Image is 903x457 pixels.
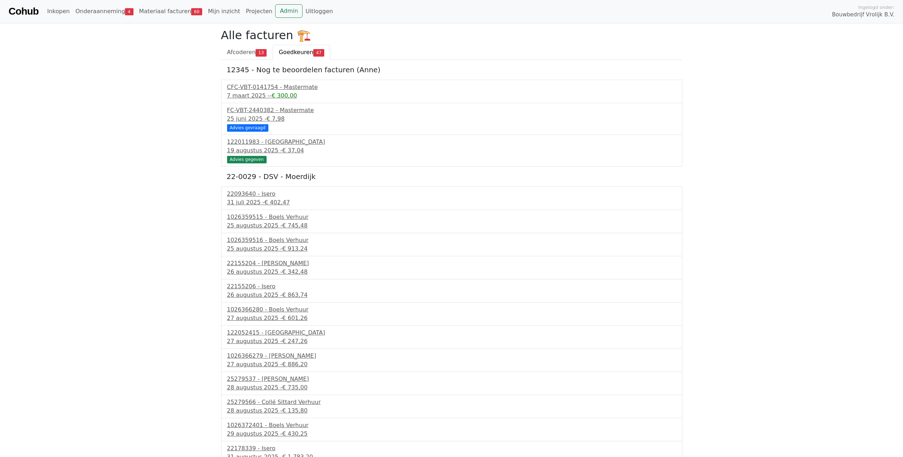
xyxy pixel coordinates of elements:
[227,83,676,91] div: CFC-VBT-0141754 - Mastermate
[269,92,297,99] span: -€ 300,00
[227,375,676,383] div: 25279537 - [PERSON_NAME]
[227,138,676,146] div: 122011983 - [GEOGRAPHIC_DATA]
[282,268,308,275] span: € 342,48
[136,4,205,19] a: Materiaal facturen60
[73,4,136,19] a: Onderaanneming4
[282,291,308,298] span: € 863,74
[267,115,285,122] span: € 7,98
[275,4,303,18] a: Admin
[191,8,202,15] span: 60
[227,156,267,163] div: Advies gegeven
[227,49,256,56] span: Afcoderen
[303,4,336,19] a: Uitloggen
[227,383,676,392] div: 28 augustus 2025 -
[227,444,676,453] div: 22178339 - Isero
[227,337,676,346] div: 27 augustus 2025 -
[227,329,676,346] a: 122052415 - [GEOGRAPHIC_DATA]27 augustus 2025 -€ 247,26
[227,360,676,369] div: 27 augustus 2025 -
[227,352,676,369] a: 1026366279 - [PERSON_NAME]27 augustus 2025 -€ 886,20
[227,398,676,415] a: 25279566 - Collé Sittard Verhuur28 augustus 2025 -€ 135,80
[282,338,308,345] span: € 247,26
[264,199,290,206] span: € 402,47
[227,106,676,115] div: FC-VBT-2440382 - Mastermate
[282,430,308,437] span: € 430,25
[227,398,676,406] div: 25279566 - Collé Sittard Verhuur
[227,106,676,131] a: FC-VBT-2440382 - Mastermate25 juni 2025 -€ 7,98 Advies gevraagd
[282,147,304,154] span: € 37,04
[44,4,72,19] a: Inkopen
[227,406,676,415] div: 28 augustus 2025 -
[227,146,676,155] div: 19 augustus 2025 -
[227,236,676,245] div: 1026359516 - Boels Verhuur
[227,291,676,299] div: 26 augustus 2025 -
[227,115,676,123] div: 25 juni 2025 -
[282,222,308,229] span: € 745,48
[9,3,38,20] a: Cohub
[256,49,267,56] span: 13
[227,198,676,207] div: 31 juli 2025 -
[227,352,676,360] div: 1026366279 - [PERSON_NAME]
[227,213,676,230] a: 1026359515 - Boels Verhuur25 augustus 2025 -€ 745,48
[227,124,268,131] div: Advies gevraagd
[227,83,676,100] a: CFC-VBT-0141754 - Mastermate7 maart 2025 --€ 300,00
[227,329,676,337] div: 122052415 - [GEOGRAPHIC_DATA]
[227,282,676,291] div: 22155206 - Isero
[227,236,676,253] a: 1026359516 - Boels Verhuur25 augustus 2025 -€ 913,24
[221,28,682,42] h2: Alle facturen 🏗️
[858,4,894,11] span: Ingelogd onder:
[227,65,677,74] h5: 12345 - Nog te beoordelen facturen (Anne)
[282,384,308,391] span: € 735,00
[282,245,308,252] span: € 913,24
[227,221,676,230] div: 25 augustus 2025 -
[205,4,243,19] a: Mijn inzicht
[221,45,273,60] a: Afcoderen13
[227,375,676,392] a: 25279537 - [PERSON_NAME]28 augustus 2025 -€ 735,00
[227,305,676,322] a: 1026366280 - Boels Verhuur27 augustus 2025 -€ 601,26
[313,49,324,56] span: 47
[227,421,676,430] div: 1026372401 - Boels Verhuur
[227,314,676,322] div: 27 augustus 2025 -
[227,213,676,221] div: 1026359515 - Boels Verhuur
[227,172,677,181] h5: 22-0029 - DSV - Moerdijk
[227,259,676,276] a: 22155204 - [PERSON_NAME]26 augustus 2025 -€ 342,48
[227,305,676,314] div: 1026366280 - Boels Verhuur
[227,190,676,198] div: 22093640 - Isero
[832,11,894,19] span: Bouwbedrijf Vrolijk B.V.
[227,138,676,162] a: 122011983 - [GEOGRAPHIC_DATA]19 augustus 2025 -€ 37,04 Advies gegeven
[282,407,308,414] span: € 135,80
[279,49,313,56] span: Goedkeuren
[227,91,676,100] div: 7 maart 2025 -
[243,4,275,19] a: Projecten
[227,259,676,268] div: 22155204 - [PERSON_NAME]
[282,315,308,321] span: € 601,26
[273,45,330,60] a: Goedkeuren47
[227,421,676,438] a: 1026372401 - Boels Verhuur29 augustus 2025 -€ 430,25
[227,430,676,438] div: 29 augustus 2025 -
[227,268,676,276] div: 26 augustus 2025 -
[125,8,133,15] span: 4
[227,245,676,253] div: 25 augustus 2025 -
[227,190,676,207] a: 22093640 - Isero31 juli 2025 -€ 402,47
[282,361,308,368] span: € 886,20
[227,282,676,299] a: 22155206 - Isero26 augustus 2025 -€ 863,74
